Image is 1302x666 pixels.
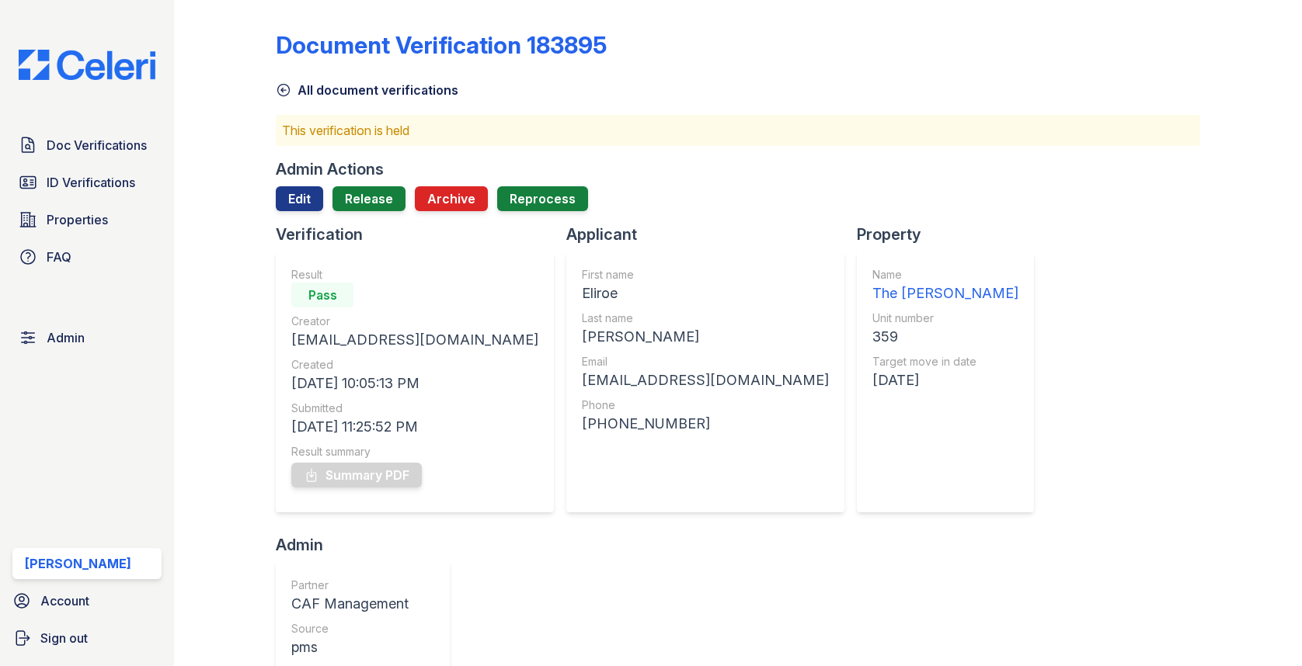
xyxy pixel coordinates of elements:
[291,578,409,593] div: Partner
[872,354,1018,369] div: Target move in date
[872,283,1018,304] div: The [PERSON_NAME]
[872,267,1018,283] div: Name
[6,623,168,654] a: Sign out
[415,186,488,211] button: Archive
[12,241,162,272] a: FAQ
[291,416,538,438] div: [DATE] 11:25:52 PM
[291,357,538,373] div: Created
[582,267,829,283] div: First name
[276,186,323,211] a: Edit
[291,593,409,615] div: CAF Management
[47,248,71,266] span: FAQ
[6,50,168,80] img: CE_Logo_Blue-a8612792a0a2168367f1c8372b55b34899dd931a85d93a1a3d3e32e68fde9ad4.png
[872,310,1018,326] div: Unit number
[282,121,1194,140] p: This verification is held
[582,354,829,369] div: Email
[291,314,538,329] div: Creator
[47,136,147,154] span: Doc Verifications
[47,210,108,229] span: Properties
[291,373,538,394] div: [DATE] 10:05:13 PM
[497,186,588,211] button: Reprocess
[872,369,1018,391] div: [DATE]
[291,621,409,637] div: Source
[276,81,458,99] a: All document verifications
[582,310,829,326] div: Last name
[12,167,162,198] a: ID Verifications
[291,329,538,351] div: [EMAIL_ADDRESS][DOMAIN_NAME]
[332,186,406,211] a: Release
[291,283,353,307] div: Pass
[582,413,829,435] div: [PHONE_NUMBER]
[291,267,538,283] div: Result
[12,204,162,235] a: Properties
[582,369,829,391] div: [EMAIL_ADDRESS][DOMAIN_NAME]
[12,322,162,353] a: Admin
[47,328,85,347] span: Admin
[276,534,462,556] div: Admin
[40,629,88,647] span: Sign out
[857,224,1046,245] div: Property
[276,31,607,59] div: Document Verification 183895
[566,224,857,245] div: Applicant
[276,224,566,245] div: Verification
[872,267,1018,304] a: Name The [PERSON_NAME]
[582,326,829,348] div: [PERSON_NAME]
[6,585,168,616] a: Account
[47,173,135,192] span: ID Verifications
[291,444,538,460] div: Result summary
[25,554,131,573] div: [PERSON_NAME]
[872,326,1018,348] div: 359
[276,158,384,180] div: Admin Actions
[291,637,409,658] div: pms
[12,130,162,161] a: Doc Verifications
[40,591,89,610] span: Account
[582,283,829,304] div: Eliroe
[291,401,538,416] div: Submitted
[582,397,829,413] div: Phone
